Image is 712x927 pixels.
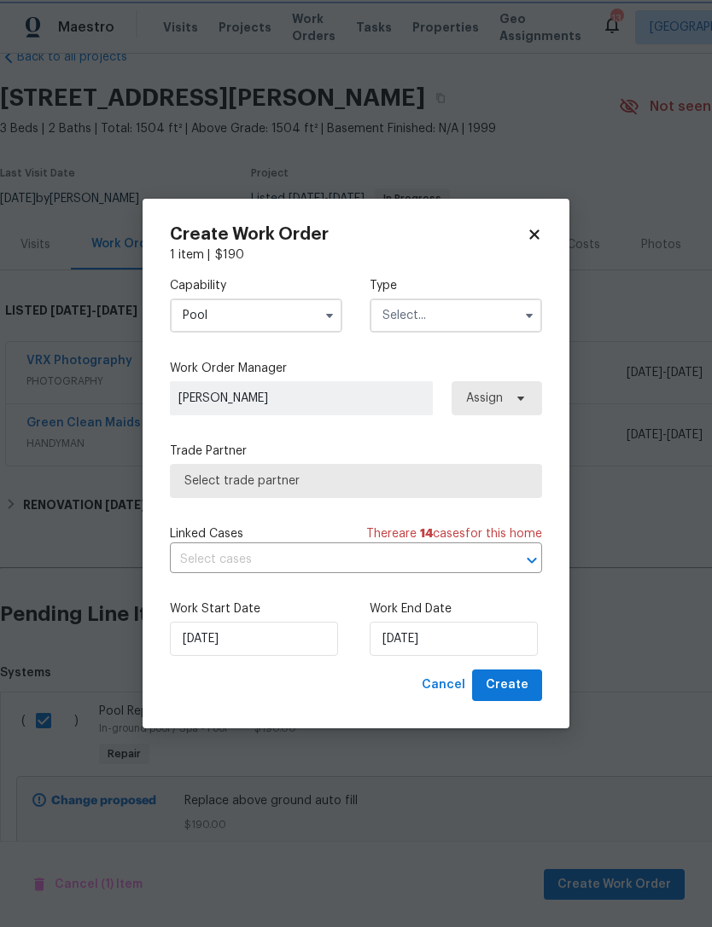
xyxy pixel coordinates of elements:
input: Select cases [170,547,494,573]
input: M/D/YYYY [370,622,538,656]
span: There are case s for this home [366,525,542,542]
label: Work End Date [370,600,542,617]
input: M/D/YYYY [170,622,338,656]
span: Select trade partner [184,472,528,490]
span: 14 [420,528,433,540]
span: $ 190 [215,249,244,261]
h2: Create Work Order [170,226,527,243]
span: Linked Cases [170,525,243,542]
label: Work Order Manager [170,360,542,377]
input: Select... [370,298,542,333]
button: Show options [319,305,340,326]
span: Create [486,675,528,696]
label: Trade Partner [170,443,542,460]
button: Create [472,669,542,701]
span: [PERSON_NAME] [178,390,424,407]
div: 1 item | [170,246,542,264]
label: Type [370,277,542,294]
span: Assign [466,390,503,407]
label: Work Start Date [170,600,342,617]
button: Open [520,548,544,572]
span: Cancel [422,675,465,696]
button: Show options [519,305,540,326]
input: Select... [170,298,342,333]
label: Capability [170,277,342,294]
button: Cancel [415,669,472,701]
